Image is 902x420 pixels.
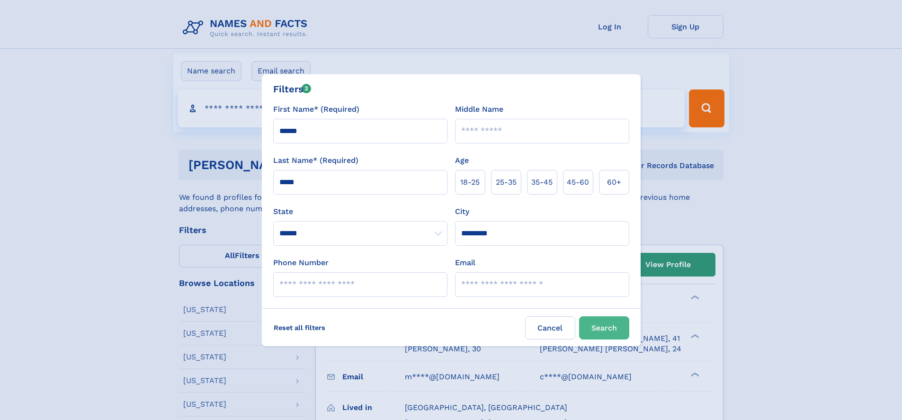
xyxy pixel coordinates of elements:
[455,104,503,115] label: Middle Name
[460,177,480,188] span: 18‑25
[273,206,447,217] label: State
[273,82,312,96] div: Filters
[455,155,469,166] label: Age
[607,177,621,188] span: 60+
[567,177,589,188] span: 45‑60
[496,177,517,188] span: 25‑35
[273,257,329,268] label: Phone Number
[579,316,629,340] button: Search
[273,155,358,166] label: Last Name* (Required)
[455,206,469,217] label: City
[525,316,575,340] label: Cancel
[273,104,359,115] label: First Name* (Required)
[268,316,331,339] label: Reset all filters
[531,177,553,188] span: 35‑45
[455,257,475,268] label: Email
